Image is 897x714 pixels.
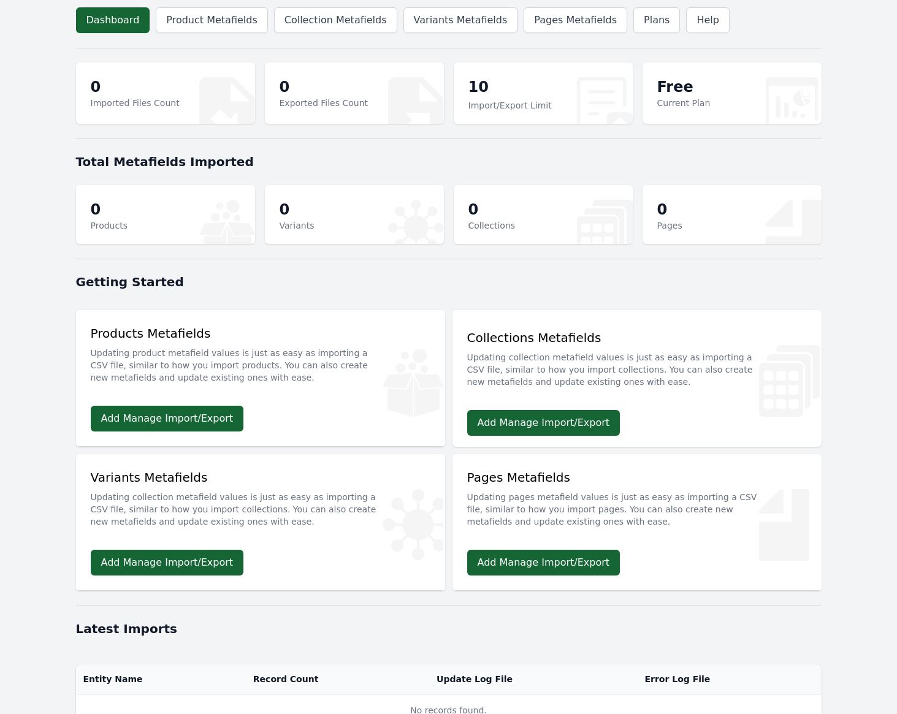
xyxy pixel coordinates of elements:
th: Error Log File [637,664,821,694]
a: Collection Metafields [274,7,397,33]
h1: Latest Imports [76,620,822,637]
a: Help [686,7,729,33]
p: Exported Files Count [280,97,368,109]
p: Variants [280,219,315,232]
a: Add Manage Import/Export [91,550,244,575]
th: Update Log File [429,664,637,694]
th: Record Count [246,664,429,694]
p: 0 [280,77,368,97]
a: Add Manage Import/Export [91,406,244,431]
p: 0 [657,200,682,219]
p: Import/Export Limit [468,99,552,112]
a: Plans [633,7,680,33]
a: Add Manage Import/Export [467,550,620,575]
p: 0 [91,200,128,219]
p: 0 [468,200,516,219]
th: Entity Name [76,664,246,694]
p: Products [91,219,128,232]
p: Updating collection metafield values is just as easy as importing a CSV file, similar to how you ... [467,346,807,388]
p: Current Plan [657,97,711,109]
a: Dashboard [76,7,150,33]
a: Product Metafields [156,7,267,33]
a: Add Manage Import/Export [467,410,620,436]
a: Pages Metafields [524,7,627,33]
p: Collections [468,219,516,232]
h1: Total Metafields Imported [76,153,822,170]
div: Products Metafields [91,325,430,391]
div: Pages Metafields [467,469,807,535]
p: Free [657,77,711,97]
h1: Getting Started [76,273,822,291]
a: Variants Metafields [403,7,518,33]
p: 0 [91,77,180,97]
p: Pages [657,219,682,232]
p: Updating product metafield values is just as easy as importing a CSV file, similar to how you imp... [91,342,430,384]
div: Collections Metafields [467,329,807,395]
p: 0 [280,200,315,219]
p: 10 [468,77,552,99]
p: Updating pages metafield values is just as easy as importing a CSV file, similar to how you impor... [467,486,807,528]
p: Updating collection metafield values is just as easy as importing a CSV file, similar to how you ... [91,486,430,528]
div: Variants Metafields [91,469,430,535]
p: Imported Files Count [91,97,180,109]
